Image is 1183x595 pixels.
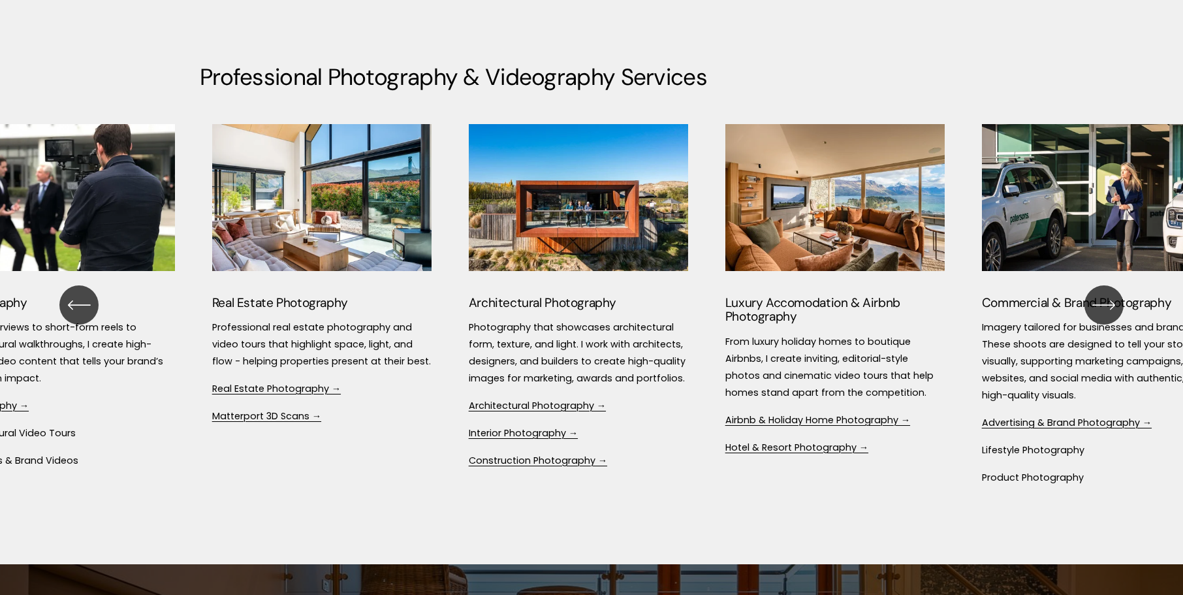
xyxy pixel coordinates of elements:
a: Interior Photography → [469,426,578,440]
a: Airbnb & Holiday Home Photography → [725,413,910,426]
a: Architectural Photography → [469,399,606,412]
a: Real Estate Photography → [212,382,341,395]
p: Professional Photography & Videography Services [200,57,983,98]
a: Advertising & Brand Photography → [982,416,1152,429]
button: Previous [59,285,99,325]
a: Construction Photography → [469,454,607,467]
a: Matterport 3D Scans → [212,410,321,423]
a: Hotel & Resort Photography → [725,441,868,454]
button: Next [1084,285,1124,325]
